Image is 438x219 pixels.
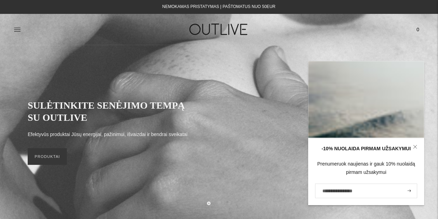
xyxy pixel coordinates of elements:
[207,202,211,205] button: Move carousel to slide 1
[217,201,221,204] button: Move carousel to slide 2
[28,99,194,124] h2: SULĖTINKITE SENĖJIMO TEMPĄ SU OUTLIVE
[176,17,262,41] img: OUTLIVE
[315,160,417,177] div: Prenumeruok naujienas ir gauk 10% nuolaidą pirmam užsakymui
[227,201,231,204] button: Move carousel to slide 3
[162,3,276,11] div: NEMOKAMAS PRISTATYMAS Į PAŠTOMATUS NUO 50EUR
[413,25,423,34] span: 0
[28,130,187,139] p: Efektyvūs produktai Jūsų energijai, pažinimui, išvaizdai ir bendrai sveikatai
[28,148,67,165] a: PRODUKTAI
[412,22,424,37] a: 0
[315,145,417,153] div: -10% NUOLAIDA PIRMAM UŽSAKYMUI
